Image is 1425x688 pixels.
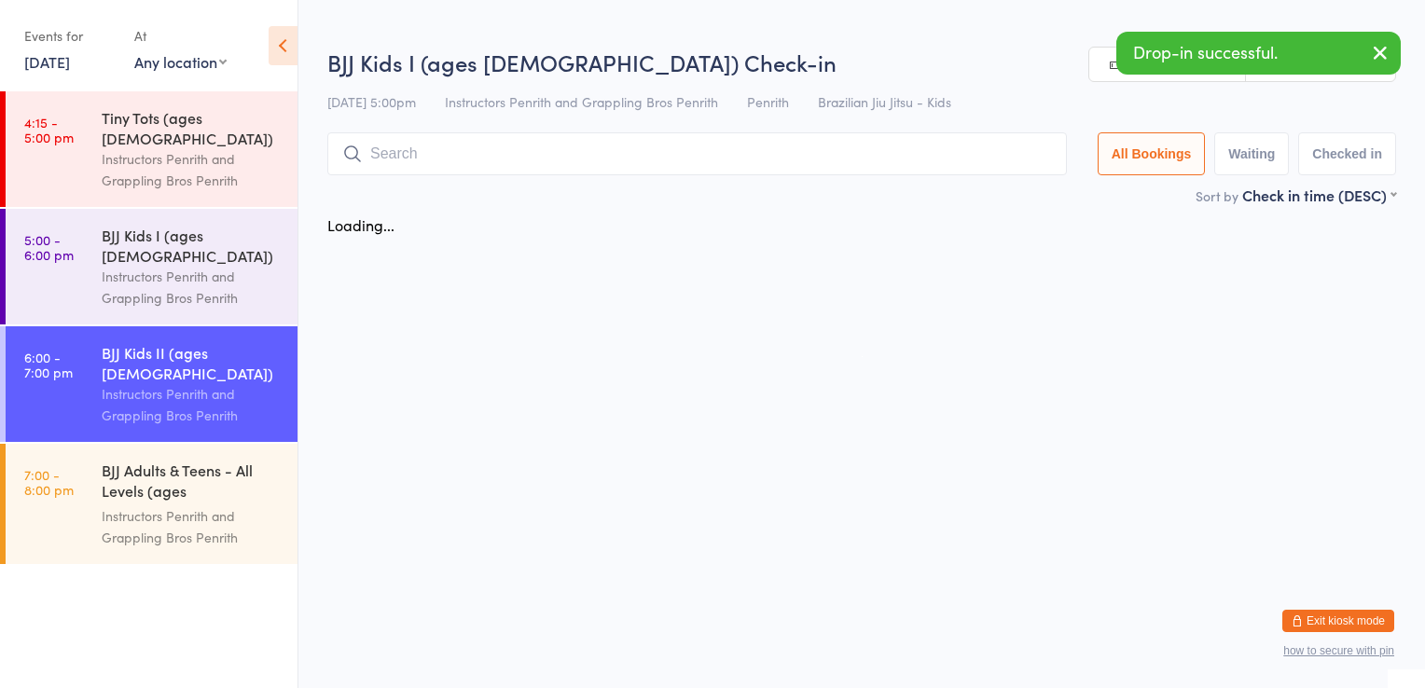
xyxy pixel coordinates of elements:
[102,342,282,383] div: BJJ Kids II (ages [DEMOGRAPHIC_DATA])
[327,214,394,235] div: Loading...
[102,148,282,191] div: Instructors Penrith and Grappling Bros Penrith
[134,21,227,51] div: At
[6,444,297,564] a: 7:00 -8:00 pmBJJ Adults & Teens - All Levels (ages [DEMOGRAPHIC_DATA]+)Instructors Penrith and Gr...
[1098,132,1206,175] button: All Bookings
[102,266,282,309] div: Instructors Penrith and Grappling Bros Penrith
[24,232,74,262] time: 5:00 - 6:00 pm
[747,92,789,111] span: Penrith
[24,51,70,72] a: [DATE]
[1242,185,1396,205] div: Check in time (DESC)
[102,225,282,266] div: BJJ Kids I (ages [DEMOGRAPHIC_DATA])
[1282,610,1394,632] button: Exit kiosk mode
[327,132,1067,175] input: Search
[102,383,282,426] div: Instructors Penrith and Grappling Bros Penrith
[6,209,297,324] a: 5:00 -6:00 pmBJJ Kids I (ages [DEMOGRAPHIC_DATA])Instructors Penrith and Grappling Bros Penrith
[24,467,74,497] time: 7:00 - 8:00 pm
[1214,132,1289,175] button: Waiting
[134,51,227,72] div: Any location
[445,92,718,111] span: Instructors Penrith and Grappling Bros Penrith
[1283,644,1394,657] button: how to secure with pin
[327,47,1396,77] h2: BJJ Kids I (ages [DEMOGRAPHIC_DATA]) Check-in
[327,92,416,111] span: [DATE] 5:00pm
[24,21,116,51] div: Events for
[1116,32,1401,75] div: Drop-in successful.
[818,92,951,111] span: Brazilian Jiu Jitsu - Kids
[6,91,297,207] a: 4:15 -5:00 pmTiny Tots (ages [DEMOGRAPHIC_DATA])Instructors Penrith and Grappling Bros Penrith
[102,107,282,148] div: Tiny Tots (ages [DEMOGRAPHIC_DATA])
[102,460,282,505] div: BJJ Adults & Teens - All Levels (ages [DEMOGRAPHIC_DATA]+)
[24,350,73,379] time: 6:00 - 7:00 pm
[102,505,282,548] div: Instructors Penrith and Grappling Bros Penrith
[6,326,297,442] a: 6:00 -7:00 pmBJJ Kids II (ages [DEMOGRAPHIC_DATA])Instructors Penrith and Grappling Bros Penrith
[1196,186,1238,205] label: Sort by
[1298,132,1396,175] button: Checked in
[24,115,74,144] time: 4:15 - 5:00 pm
